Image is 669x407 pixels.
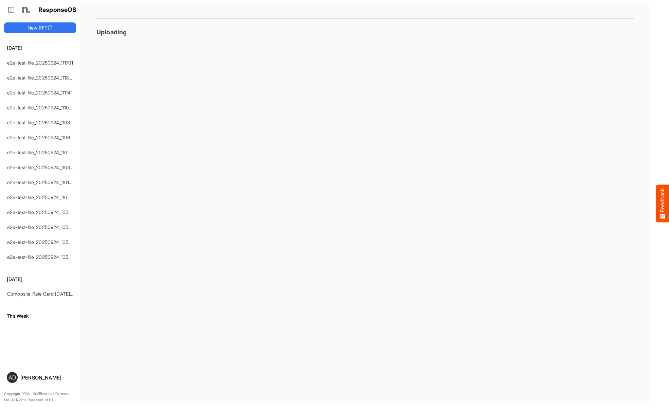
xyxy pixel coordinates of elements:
[7,149,76,155] a: e2e-test-file_20250924_110422
[656,185,669,223] button: Feedback
[7,224,77,230] a: e2e-test-file_20250924_105529
[7,239,76,245] a: e2e-test-file_20250924_105318
[4,312,76,320] h6: This Week
[7,75,74,81] a: e2e-test-file_20250924_111359
[20,375,73,380] div: [PERSON_NAME]
[7,60,73,66] a: e2e-test-file_20250924_111701
[7,254,77,260] a: e2e-test-file_20250924_105226
[8,375,16,380] span: AD
[7,291,88,297] a: Composite Rate Card [DATE]_smaller
[7,194,76,200] a: e2e-test-file_20250924_110035
[19,3,32,17] img: Northell
[4,44,76,52] h6: [DATE]
[7,164,76,170] a: e2e-test-file_20250924_110305
[7,105,75,110] a: e2e-test-file_20250924_111033
[7,209,76,215] a: e2e-test-file_20250924_105914
[4,276,76,283] h6: [DATE]
[38,6,77,14] h1: ResponseOS
[96,29,634,36] h3: Uploading
[7,120,76,125] a: e2e-test-file_20250924_110803
[4,391,76,403] p: Copyright 2004 - 2025 Northell Partners Ltd. All Rights Reserved. v 1.1.0
[7,135,76,140] a: e2e-test-file_20250924_110646
[7,179,75,185] a: e2e-test-file_20250924_110146
[7,90,73,95] a: e2e-test-file_20250924_111141
[4,22,76,33] button: New RFP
